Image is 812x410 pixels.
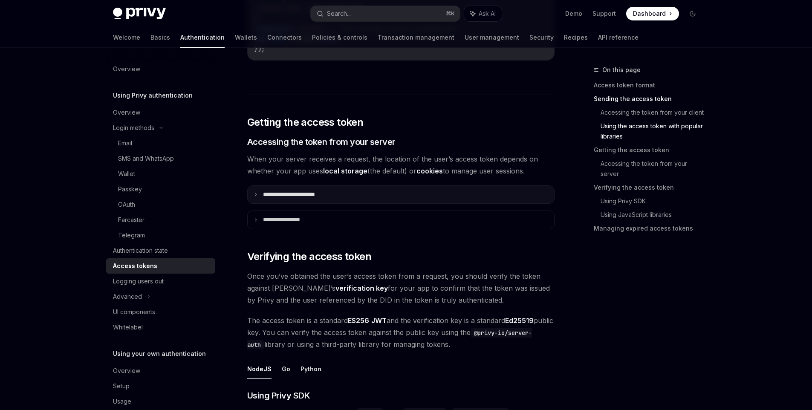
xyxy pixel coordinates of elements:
[118,153,174,164] div: SMS and WhatsApp
[118,230,145,240] div: Telegram
[323,167,367,175] strong: local storage
[106,363,215,378] a: Overview
[594,78,706,92] a: Access token format
[335,284,388,292] strong: verification key
[565,9,582,18] a: Demo
[150,27,170,48] a: Basics
[113,381,130,391] div: Setup
[113,90,193,101] h5: Using Privy authentication
[601,106,706,119] a: Accessing the token from your client
[113,276,164,286] div: Logging users out
[106,182,215,197] a: Passkey
[529,27,554,48] a: Security
[601,208,706,222] a: Using JavaScript libraries
[371,316,387,325] a: JWT
[312,27,367,48] a: Policies & controls
[106,197,215,212] a: OAuth
[301,359,321,379] button: Python
[118,138,132,148] div: Email
[113,8,166,20] img: dark logo
[113,307,155,317] div: UI components
[564,27,588,48] a: Recipes
[626,7,679,20] a: Dashboard
[247,153,555,177] span: When your server receives a request, the location of the user’s access token depends on whether y...
[247,115,364,129] span: Getting the access token
[113,366,140,376] div: Overview
[106,136,215,151] a: Email
[594,143,706,157] a: Getting the access token
[594,222,706,235] a: Managing expired access tokens
[247,270,555,306] span: Once you’ve obtained the user’s access token from a request, you should verify the token against ...
[446,10,455,17] span: ⌘ K
[598,27,639,48] a: API reference
[113,123,154,133] div: Login methods
[235,27,257,48] a: Wallets
[113,107,140,118] div: Overview
[282,359,290,379] button: Go
[118,215,144,225] div: Farcaster
[247,359,272,379] button: NodeJS
[464,6,502,21] button: Ask AI
[594,181,706,194] a: Verifying the access token
[247,136,396,148] span: Accessing the token from your server
[113,261,157,271] div: Access tokens
[113,396,131,407] div: Usage
[118,184,142,194] div: Passkey
[247,250,371,263] span: Verifying the access token
[106,394,215,409] a: Usage
[106,243,215,258] a: Authentication state
[180,27,225,48] a: Authentication
[327,9,351,19] div: Search...
[113,349,206,359] h5: Using your own authentication
[247,390,310,401] span: Using Privy SDK
[247,328,532,349] code: @privy-io/server-auth
[106,378,215,394] a: Setup
[348,316,369,325] a: ES256
[113,27,140,48] a: Welcome
[106,258,215,274] a: Access tokens
[106,151,215,166] a: SMS and WhatsApp
[311,6,460,21] button: Search...⌘K
[113,322,143,332] div: Whitelabel
[113,292,142,302] div: Advanced
[601,194,706,208] a: Using Privy SDK
[378,27,454,48] a: Transaction management
[602,65,641,75] span: On this page
[118,199,135,210] div: OAuth
[416,167,443,175] strong: cookies
[113,245,168,256] div: Authentication state
[686,7,699,20] button: Toggle dark mode
[106,61,215,77] a: Overview
[254,45,265,53] span: });
[247,315,555,350] span: The access token is a standard and the verification key is a standard public key. You can verify ...
[113,64,140,74] div: Overview
[106,228,215,243] a: Telegram
[106,105,215,120] a: Overview
[479,9,496,18] span: Ask AI
[106,166,215,182] a: Wallet
[267,27,302,48] a: Connectors
[106,212,215,228] a: Farcaster
[118,169,135,179] div: Wallet
[601,119,706,143] a: Using the access token with popular libraries
[465,27,519,48] a: User management
[106,274,215,289] a: Logging users out
[601,157,706,181] a: Accessing the token from your server
[106,304,215,320] a: UI components
[592,9,616,18] a: Support
[633,9,666,18] span: Dashboard
[106,320,215,335] a: Whitelabel
[594,92,706,106] a: Sending the access token
[505,316,534,325] a: Ed25519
